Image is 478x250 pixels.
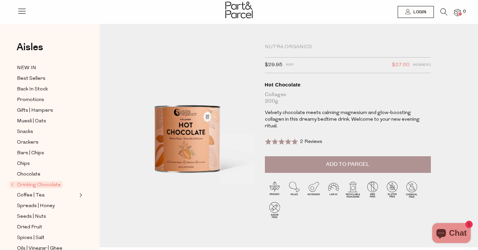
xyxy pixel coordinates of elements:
span: Promotions [17,96,44,104]
img: P_P-ICONS-Live_Bec_V11_Sugar_Free.svg [265,200,284,220]
img: P_P-ICONS-Live_Bec_V11_Organic.svg [265,180,284,199]
a: Login [398,6,434,18]
img: P_P-ICONS-Live_Bec_V11_Low_Gi.svg [324,180,343,199]
a: Chips [17,160,77,168]
a: Back In Stock [17,85,77,93]
img: P_P-ICONS-Live_Bec_V11_Recyclable_Packaging.svg [343,180,363,199]
img: P_P-ICONS-Live_Bec_V11_Chemical_Free.svg [402,180,422,199]
span: Snacks [17,128,33,136]
span: $29.95 [265,61,282,69]
span: Seeds | Nuts [17,213,46,221]
span: Spreads | Honey [17,202,55,210]
a: Dried Fruit [17,223,77,231]
img: P_P-ICONS-Live_Bec_V11_Ketogenic.svg [304,180,324,199]
span: Muesli | Oats [17,117,46,125]
span: Crackers [17,139,39,147]
button: Expand/Collapse Coffee | Tea [78,191,82,199]
a: Snacks [17,128,77,136]
span: Chips [17,160,30,168]
span: NEW IN [17,64,36,72]
span: Dried Fruit [17,223,42,231]
span: Best Sellers [17,75,45,83]
span: 0 [461,9,467,15]
div: Hot Chocolate [265,81,431,88]
span: RRP [286,61,293,69]
span: Chocolate [17,171,40,179]
a: Bars | Chips [17,149,77,157]
a: 0 [454,9,461,16]
span: Bars | Chips [17,149,44,157]
a: Spices | Salt [17,234,77,242]
inbox-online-store-chat: Shopify online store chat [430,223,473,245]
span: Coffee | Tea [17,191,44,199]
a: Spreads | Honey [17,202,77,210]
img: Part&Parcel [225,2,253,18]
a: Best Sellers [17,74,77,83]
button: Add to Parcel [265,156,431,173]
img: P_P-ICONS-Live_Bec_V11_GMO_Free.svg [363,180,382,199]
a: NEW IN [17,64,77,72]
span: 2 Reviews [300,139,322,144]
img: P_P-ICONS-Live_Bec_V11_Paleo.svg [284,180,304,199]
span: Gifts | Hampers [17,107,53,115]
div: Collagen 200g [265,91,431,105]
a: Chocolate [17,170,77,179]
span: $27.60 [392,61,410,69]
a: Coffee | Tea [17,191,77,199]
a: Drinking Chocolate [11,181,77,189]
a: Crackers [17,138,77,147]
p: Velvety chocolate meets calming magnesium and glow-boosting collagen in this dreamy bedtime drink... [265,110,431,130]
span: Login [412,9,426,15]
img: P_P-ICONS-Live_Bec_V11_Gluten_Free.svg [382,180,402,199]
a: Gifts | Hampers [17,106,77,115]
a: Muesli | Oats [17,117,77,125]
a: Aisles [17,42,43,59]
div: Nutra Organics [265,44,431,51]
a: Seeds | Nuts [17,212,77,221]
span: Back In Stock [17,85,48,93]
span: Spices | Salt [17,234,44,242]
span: Aisles [17,40,43,55]
span: Drinking Chocolate [9,181,62,188]
span: Add to Parcel [326,161,369,168]
span: Members [413,61,431,69]
img: Hot Chocolate [119,44,255,204]
a: Promotions [17,96,77,104]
